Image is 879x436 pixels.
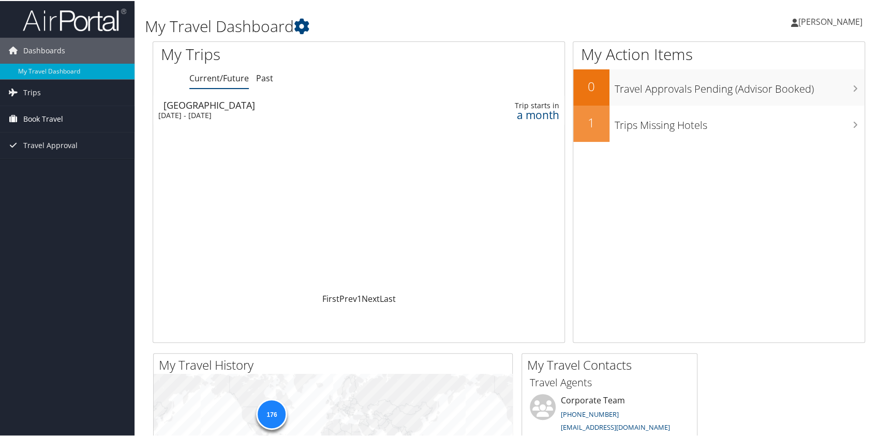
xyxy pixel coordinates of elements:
[798,15,862,26] span: [PERSON_NAME]
[256,71,273,83] a: Past
[573,105,865,141] a: 1Trips Missing Hotels
[322,292,339,303] a: First
[163,99,414,109] div: [GEOGRAPHIC_DATA]
[525,393,694,435] li: Corporate Team
[573,68,865,105] a: 0Travel Approvals Pending (Advisor Booked)
[573,113,609,130] h2: 1
[615,76,865,95] h3: Travel Approvals Pending (Advisor Booked)
[339,292,356,303] a: Prev
[159,355,512,373] h2: My Travel History
[573,77,609,94] h2: 0
[791,5,873,36] a: [PERSON_NAME]
[145,14,630,36] h1: My Travel Dashboard
[23,37,65,63] span: Dashboards
[256,397,287,428] div: 176
[189,71,249,83] a: Current/Future
[561,422,670,431] a: [EMAIL_ADDRESS][DOMAIN_NAME]
[23,7,126,31] img: airportal-logo.png
[23,132,78,157] span: Travel Approval
[23,105,63,131] span: Book Travel
[573,42,865,64] h1: My Action Items
[158,110,409,119] div: [DATE] - [DATE]
[464,109,559,119] div: a month
[161,42,385,64] h1: My Trips
[530,374,689,389] h3: Travel Agents
[464,100,559,109] div: Trip starts in
[356,292,361,303] a: 1
[379,292,395,303] a: Last
[561,409,619,418] a: [PHONE_NUMBER]
[527,355,697,373] h2: My Travel Contacts
[615,112,865,132] h3: Trips Missing Hotels
[23,79,41,105] span: Trips
[361,292,379,303] a: Next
